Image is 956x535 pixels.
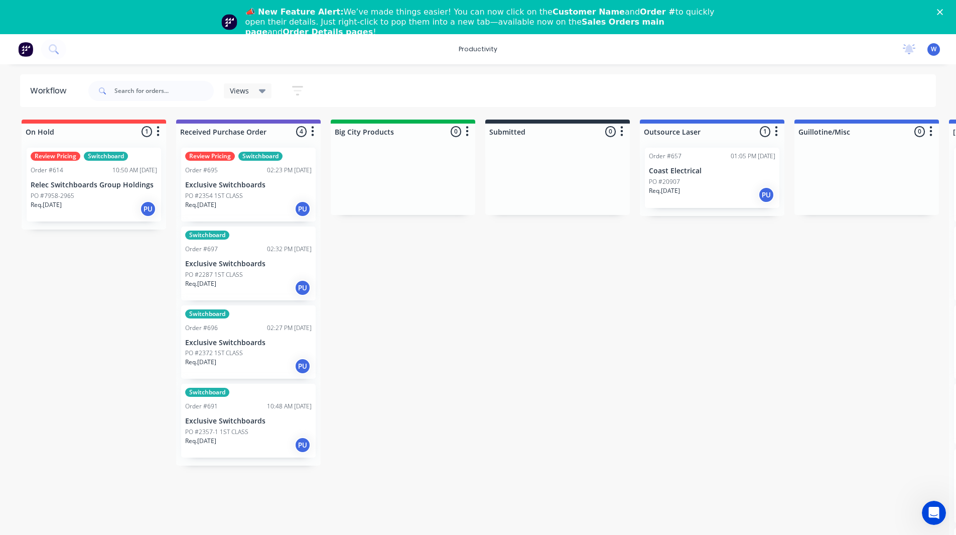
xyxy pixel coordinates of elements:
[185,417,312,425] p: Exclusive Switchboards
[185,166,218,175] div: Order #695
[267,402,312,411] div: 10:48 AM [DATE]
[181,227,316,300] div: SwitchboardOrder #69702:32 PM [DATE]Exclusive SwitchboardsPO #2287 1ST CLASSReq.[DATE]PU
[649,186,680,195] p: Req. [DATE]
[937,9,947,15] div: Close
[185,358,216,367] p: Req. [DATE]
[31,181,157,189] p: Relec Switchboards Group Holdings
[31,152,80,161] div: Review Pricing
[649,177,680,186] p: PO #20907
[185,427,248,437] p: PO #2357-1 1ST CLASS
[185,437,216,446] p: Req. [DATE]
[185,279,216,288] p: Req. [DATE]
[114,81,214,101] input: Search for orders...
[230,85,249,96] span: Views
[18,42,33,57] img: Factory
[185,260,312,268] p: Exclusive Switchboards
[185,402,218,411] div: Order #691
[295,201,311,217] div: PU
[758,187,774,203] div: PU
[181,384,316,458] div: SwitchboardOrder #69110:48 AM [DATE]Exclusive SwitchboardsPO #2357-1 1ST CLASSReq.[DATE]PU
[185,200,216,209] p: Req. [DATE]
[181,148,316,222] div: Review PricingSwitchboardOrder #69502:23 PM [DATE]Exclusive SwitchboardsPO #2354 1ST CLASSReq.[DA...
[553,7,625,17] b: Customer Name
[185,309,229,318] div: Switchboard
[454,42,502,57] div: productivity
[931,45,936,54] span: W
[267,166,312,175] div: 02:23 PM [DATE]
[31,166,63,175] div: Order #614
[295,437,311,453] div: PU
[295,280,311,296] div: PU
[27,148,161,222] div: Review PricingSwitchboardOrder #61410:50 AM [DATE]Relec Switchboards Group HoldingsPO #7958-2965R...
[181,305,316,379] div: SwitchboardOrder #69602:27 PM [DATE]Exclusive SwitchboardsPO #2372 1ST CLASSReq.[DATE]PU
[245,17,664,37] b: Sales Orders main page
[140,201,156,217] div: PU
[185,349,243,358] p: PO #2372 1ST CLASS
[245,7,719,37] div: We’ve made things easier! You can now click on the and to quickly open their details. Just right-...
[922,501,946,525] iframe: Intercom live chat
[267,324,312,333] div: 02:27 PM [DATE]
[640,7,675,17] b: Order #
[295,358,311,374] div: PU
[185,231,229,240] div: Switchboard
[185,191,243,200] p: PO #2354 1ST CLASS
[185,152,235,161] div: Review Pricing
[221,14,237,30] img: Profile image for Team
[30,85,71,97] div: Workflow
[185,324,218,333] div: Order #696
[31,200,62,209] p: Req. [DATE]
[185,181,312,189] p: Exclusive Switchboards
[649,152,681,161] div: Order #657
[283,27,373,37] b: Order Details pages
[649,167,775,175] p: Coast Electrical
[238,152,283,161] div: Switchboard
[185,245,218,254] div: Order #697
[112,166,157,175] div: 10:50 AM [DATE]
[31,191,74,200] p: PO #7958-2965
[731,152,775,161] div: 01:05 PM [DATE]
[185,270,243,279] p: PO #2287 1ST CLASS
[84,152,128,161] div: Switchboard
[267,245,312,254] div: 02:32 PM [DATE]
[245,7,344,17] b: 📣 New Feature Alert:
[185,339,312,347] p: Exclusive Switchboards
[645,148,779,208] div: Order #65701:05 PM [DATE]Coast ElectricalPO #20907Req.[DATE]PU
[185,388,229,397] div: Switchboard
